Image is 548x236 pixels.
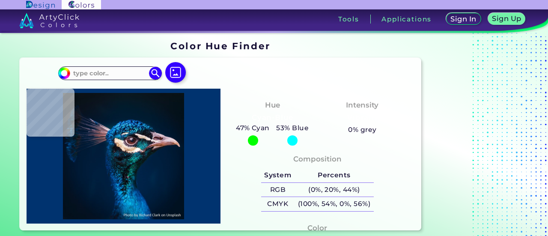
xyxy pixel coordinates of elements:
[425,38,532,234] iframe: Advertisement
[26,1,55,9] img: ArtyClick Design logo
[232,122,273,134] h5: 47% Cyan
[448,14,479,24] a: Sign In
[493,15,520,22] h5: Sign Up
[293,153,342,165] h4: Composition
[165,62,186,83] img: icon picture
[344,113,381,123] h3: Vibrant
[273,122,312,134] h5: 53% Blue
[31,93,216,219] img: img_pavlin.jpg
[295,183,374,197] h5: (0%, 20%, 44%)
[261,168,295,182] h5: System
[265,99,280,111] h4: Hue
[381,16,432,22] h3: Applications
[170,39,270,52] h1: Color Hue Finder
[307,222,327,234] h4: Color
[261,183,295,197] h5: RGB
[338,16,359,22] h3: Tools
[348,124,376,135] h5: 0% grey
[248,113,296,123] h3: Cyan-Blue
[346,99,378,111] h4: Intensity
[149,67,162,80] img: icon search
[261,197,295,211] h5: CMYK
[295,197,374,211] h5: (100%, 54%, 0%, 56%)
[490,14,524,24] a: Sign Up
[452,16,475,22] h5: Sign In
[295,168,374,182] h5: Percents
[19,13,80,28] img: logo_artyclick_colors_white.svg
[70,67,150,79] input: type color..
